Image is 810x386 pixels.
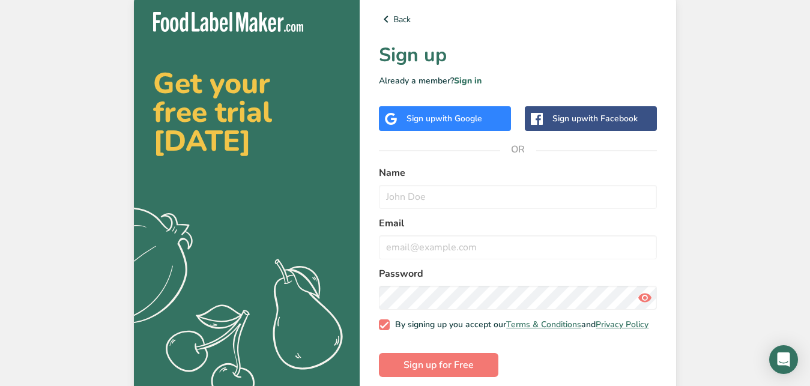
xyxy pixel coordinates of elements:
span: with Google [435,113,482,124]
label: Password [379,267,657,281]
span: with Facebook [581,113,638,124]
a: Terms & Conditions [506,319,581,330]
h2: Get your free trial [DATE] [153,69,340,155]
p: Already a member? [379,74,657,87]
input: email@example.com [379,235,657,259]
a: Sign in [454,75,482,86]
span: By signing up you accept our and [390,319,649,330]
label: Email [379,216,657,231]
h1: Sign up [379,41,657,70]
input: John Doe [379,185,657,209]
div: Sign up [407,112,482,125]
img: Food Label Maker [153,12,303,32]
a: Back [379,12,657,26]
button: Sign up for Free [379,353,498,377]
span: OR [500,131,536,167]
label: Name [379,166,657,180]
span: Sign up for Free [403,358,474,372]
div: Open Intercom Messenger [769,345,798,374]
div: Sign up [552,112,638,125]
a: Privacy Policy [596,319,648,330]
